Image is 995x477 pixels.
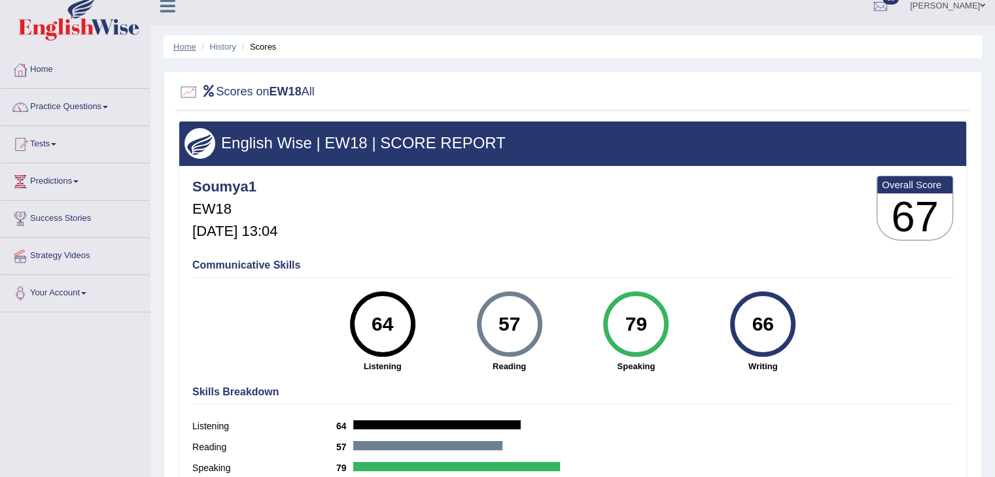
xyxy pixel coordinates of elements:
strong: Speaking [579,360,693,372]
a: Home [173,42,196,52]
a: Success Stories [1,201,150,233]
div: 66 [739,297,787,352]
li: Scores [239,41,277,53]
a: Tests [1,126,150,159]
div: 64 [358,297,406,352]
b: 79 [336,463,353,473]
a: Strategy Videos [1,238,150,271]
b: 64 [336,421,353,431]
a: History [210,42,236,52]
label: Reading [192,440,336,454]
label: Speaking [192,461,336,475]
h4: Soumya1 [192,179,277,195]
b: 57 [336,442,353,452]
b: Overall Score [882,179,948,190]
h5: EW18 [192,201,277,217]
div: 57 [485,297,533,352]
div: 79 [612,297,660,352]
h3: English Wise | EW18 | SCORE REPORT [184,135,961,152]
a: Home [1,52,150,84]
label: Listening [192,419,336,433]
h4: Skills Breakdown [192,386,953,398]
h5: [DATE] 13:04 [192,223,277,239]
h3: 67 [877,193,952,240]
b: EW18 [270,85,302,98]
h2: Scores on All [179,82,315,102]
h4: Communicative Skills [192,259,953,271]
strong: Writing [706,360,820,372]
img: wings.png [184,128,215,159]
a: Your Account [1,275,150,308]
strong: Reading [453,360,567,372]
a: Predictions [1,163,150,196]
a: Practice Questions [1,89,150,122]
strong: Listening [326,360,440,372]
